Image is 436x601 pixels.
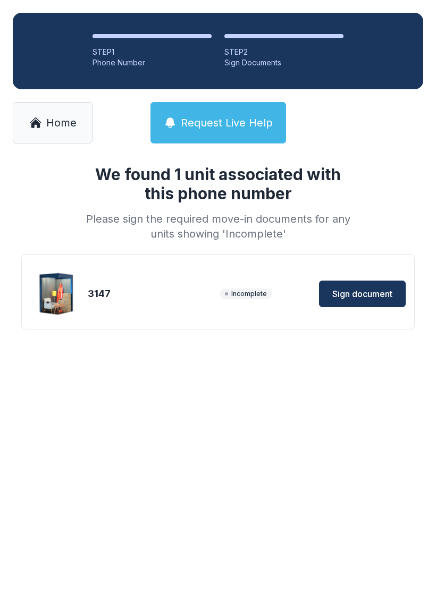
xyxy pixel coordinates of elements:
div: STEP 1 [93,47,212,57]
span: Request Live Help [181,115,273,130]
span: Home [46,115,77,130]
div: 3147 [88,286,215,301]
div: Sign Documents [224,57,343,68]
div: STEP 2 [224,47,343,57]
span: Sign document [332,287,392,300]
div: Phone Number [93,57,212,68]
div: Please sign the required move-in documents for any units showing 'Incomplete' [82,211,354,241]
span: Incomplete [220,289,272,299]
h1: We found 1 unit associated with this phone number [82,165,354,203]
